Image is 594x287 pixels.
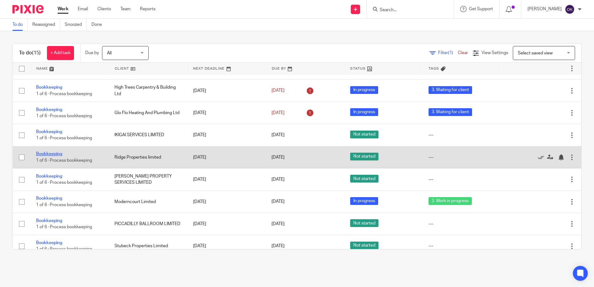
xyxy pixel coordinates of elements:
[108,169,187,191] td: [PERSON_NAME] PROPERTY SERVICES LIMITED
[350,175,378,183] span: Not started
[271,133,285,137] span: [DATE]
[36,108,62,112] a: Bookkeeping
[12,5,44,13] img: Pixie
[187,169,265,191] td: [DATE]
[108,80,187,102] td: High Trees Carpentry & Building Ltd
[379,7,435,13] input: Search
[36,114,92,118] span: 1 of 6 · Process bookkeeping
[36,152,62,156] a: Bookkeeping
[350,108,378,116] span: In progress
[271,222,285,226] span: [DATE]
[429,67,439,70] span: Tags
[32,19,60,31] a: Reassigned
[187,102,265,124] td: [DATE]
[350,153,378,160] span: Not started
[187,124,265,146] td: [DATE]
[36,136,92,141] span: 1 of 6 · Process bookkeeping
[429,221,497,227] div: ---
[448,51,453,55] span: (1)
[36,247,92,252] span: 1 of 6 · Process bookkeeping
[271,177,285,182] span: [DATE]
[97,6,111,12] a: Clients
[527,6,562,12] p: [PERSON_NAME]
[429,132,497,138] div: ---
[36,158,92,163] span: 1 of 6 · Process bookkeeping
[429,154,497,160] div: ---
[538,154,547,160] a: Mark as done
[429,86,472,94] span: 3. Waiting for client
[19,50,41,56] h1: To do
[518,51,553,55] span: Select saved view
[36,225,92,229] span: 1 of 6 · Process bookkeeping
[140,6,155,12] a: Reports
[47,46,74,60] a: + Add task
[187,213,265,235] td: [DATE]
[108,146,187,168] td: Ridge Properties limited
[438,51,458,55] span: Filter
[350,197,378,205] span: In progress
[36,130,62,134] a: Bookkeeping
[271,88,285,93] span: [DATE]
[107,51,112,55] span: All
[108,213,187,235] td: PICCADILLY BALLROOM LIMITED
[271,200,285,204] span: [DATE]
[108,124,187,146] td: IKIGAI SERVICES LIMITED
[429,176,497,183] div: ---
[271,155,285,160] span: [DATE]
[350,242,378,249] span: Not started
[91,19,107,31] a: Done
[58,6,68,12] a: Work
[187,191,265,213] td: [DATE]
[36,203,92,207] span: 1 of 6 · Process bookkeeping
[78,6,88,12] a: Email
[481,51,508,55] span: View Settings
[429,108,472,116] span: 3. Waiting for client
[36,92,92,96] span: 1 of 6 · Process bookkeeping
[65,19,87,31] a: Snoozed
[36,174,62,178] a: Bookkeeping
[85,50,99,56] p: Due by
[108,235,187,257] td: Stubeck Properties Limited
[271,111,285,115] span: [DATE]
[350,86,378,94] span: In progress
[429,243,497,249] div: ---
[187,80,265,102] td: [DATE]
[458,51,468,55] a: Clear
[36,180,92,185] span: 1 of 6 · Process bookkeeping
[108,102,187,124] td: Glo Flo Heating And Plumbing Ltd
[429,197,472,205] span: 2. Work in progress
[120,6,131,12] a: Team
[36,219,62,223] a: Bookkeeping
[36,196,62,201] a: Bookkeeping
[12,19,28,31] a: To do
[350,131,378,138] span: Not started
[187,146,265,168] td: [DATE]
[108,191,187,213] td: Moderncourt Limited
[187,235,265,257] td: [DATE]
[32,50,41,55] span: (15)
[469,7,493,11] span: Get Support
[350,219,378,227] span: Not started
[36,85,62,90] a: Bookkeeping
[36,241,62,245] a: Bookkeeping
[271,244,285,248] span: [DATE]
[565,4,575,14] img: svg%3E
